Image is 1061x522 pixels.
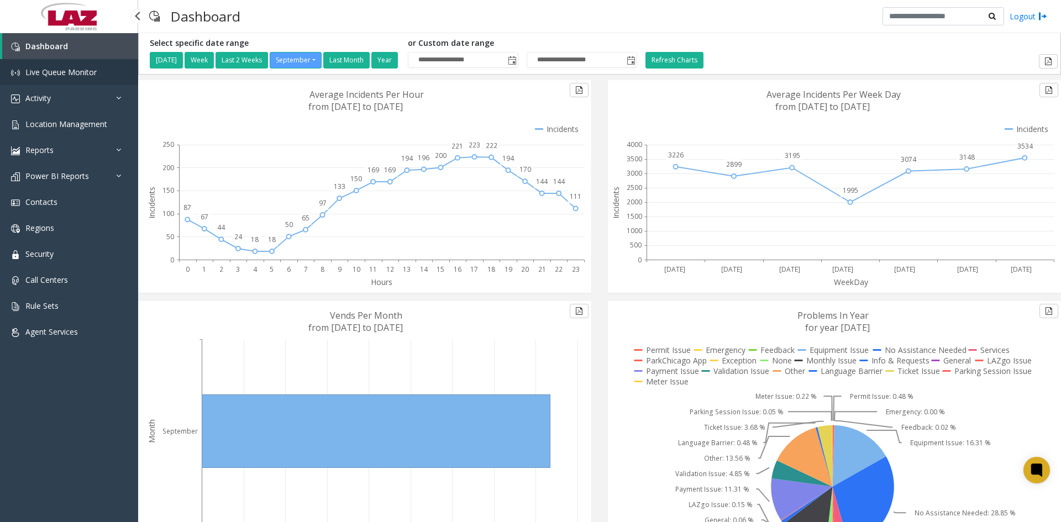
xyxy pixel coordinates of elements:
img: 'icon' [11,328,20,337]
span: Activity [25,93,51,103]
img: 'icon' [11,43,20,51]
text: from [DATE] to [DATE] [308,321,403,334]
span: Dashboard [25,41,68,51]
button: Refresh Charts [645,52,703,68]
text: 133 [334,182,345,191]
text: Month [146,419,157,443]
text: 50 [285,220,293,229]
h5: Select specific date range [150,39,400,48]
text: 2000 [627,197,642,207]
text: 196 [418,153,429,162]
text: from [DATE] to [DATE] [308,101,403,113]
span: Regions [25,223,54,233]
text: 22 [555,265,563,274]
img: 'icon' [11,224,20,233]
text: 67 [201,212,208,222]
text: 2899 [726,160,742,169]
text: 2500 [627,183,642,192]
text: 144 [553,177,565,186]
text: Language Barrier: 0.48 % [678,438,758,447]
text: 16 [454,265,461,274]
span: Toggle popup [624,52,637,68]
text: 8 [321,265,324,274]
text: Feedback: 0.02 % [901,423,956,432]
text: 3195 [785,151,800,160]
text: 100 [162,209,174,218]
text: 3500 [627,154,642,164]
span: Location Management [25,119,107,129]
span: Security [25,249,54,259]
text: WeekDay [834,277,869,287]
img: 'icon' [11,94,20,103]
button: Last 2 Weeks [216,52,268,68]
text: 0 [186,265,190,274]
text: 3226 [668,150,684,160]
text: Average Incidents Per Week Day [766,88,901,101]
a: Dashboard [2,33,138,59]
span: Contacts [25,197,57,207]
text: 12 [386,265,394,274]
button: [DATE] [150,52,183,68]
text: 65 [302,213,309,223]
text: 111 [570,192,581,201]
text: 170 [519,165,531,174]
span: Agent Services [25,326,78,337]
text: 4 [253,265,258,274]
text: 5 [270,265,274,274]
button: Year [371,52,398,68]
text: 50 [166,232,174,241]
text: Incidents [611,187,621,219]
text: Other: 13.56 % [704,454,750,463]
a: Logout [1010,10,1047,22]
text: 44 [217,223,225,232]
text: Ticket Issue: 3.68 % [704,423,765,432]
text: [DATE] [832,265,853,274]
text: 200 [162,163,174,172]
text: 24 [234,232,243,241]
span: Reports [25,145,54,155]
text: 150 [350,174,362,183]
img: 'icon' [11,120,20,129]
text: 19 [505,265,512,274]
text: 150 [162,186,174,195]
h3: Dashboard [165,3,246,30]
text: 200 [435,151,447,160]
text: from [DATE] to [DATE] [775,101,870,113]
text: 250 [162,140,174,149]
span: Rule Sets [25,300,59,311]
button: Export to pdf [570,304,589,318]
text: 87 [183,203,191,212]
img: pageIcon [149,3,160,30]
text: Payment Issue: 11.31 % [675,484,749,494]
text: 9 [338,265,342,274]
text: 97 [319,198,327,208]
text: Incidents [146,187,157,219]
text: 18 [268,235,276,244]
text: 500 [630,240,642,250]
text: 4000 [627,140,642,149]
button: Export to pdf [1039,83,1058,97]
text: 3000 [627,168,642,178]
text: 221 [451,141,463,151]
text: [DATE] [957,265,978,274]
text: Meter Issue: 0.22 % [755,392,817,401]
text: [DATE] [1011,265,1032,274]
text: 144 [536,177,548,186]
button: Export to pdf [570,83,589,97]
text: September [162,426,198,436]
text: 20 [521,265,529,274]
text: Permit Issue: 0.48 % [850,392,913,401]
text: Problems In Year [797,309,869,321]
img: 'icon' [11,146,20,155]
button: Export to pdf [1039,54,1058,68]
text: 21 [538,265,546,274]
text: Parking Session Issue: 0.05 % [690,407,784,416]
text: 194 [401,154,413,163]
text: 169 [384,165,396,175]
text: 194 [502,154,514,163]
text: 3148 [959,152,975,162]
text: 1 [202,265,206,274]
text: 18 [251,235,259,244]
text: No Assistance Needed: 28.85 % [915,508,1016,518]
span: Power BI Reports [25,171,89,181]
